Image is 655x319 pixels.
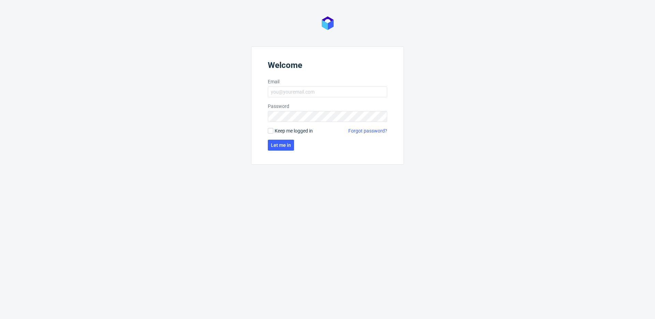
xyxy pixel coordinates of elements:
span: Let me in [271,143,291,148]
input: you@youremail.com [268,86,387,97]
header: Welcome [268,60,387,73]
label: Password [268,103,387,110]
label: Email [268,78,387,85]
a: Forgot password? [348,127,387,134]
button: Let me in [268,140,294,151]
span: Keep me logged in [275,127,313,134]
